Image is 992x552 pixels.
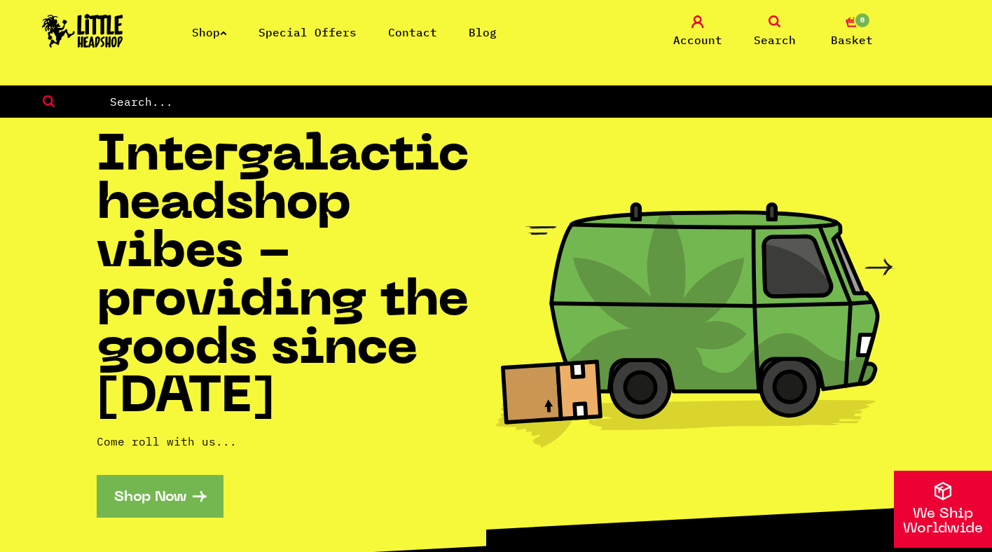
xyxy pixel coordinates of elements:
a: Blog [469,25,497,39]
a: Search [740,15,810,48]
p: We Ship Worldwide [894,507,992,537]
span: Search [754,32,796,48]
a: Shop Now [97,475,223,518]
span: Account [673,32,722,48]
a: Special Offers [259,25,357,39]
a: Shop [192,25,227,39]
img: Little Head Shop Logo [42,14,123,48]
a: Contact [388,25,437,39]
span: 0 [854,12,871,29]
input: Search... [109,92,992,111]
p: Come roll with us... [97,433,496,450]
h1: Intergalactic headshop vibes - providing the goods since [DATE] [97,133,496,423]
a: 0 Basket [817,15,887,48]
span: Basket [831,32,873,48]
